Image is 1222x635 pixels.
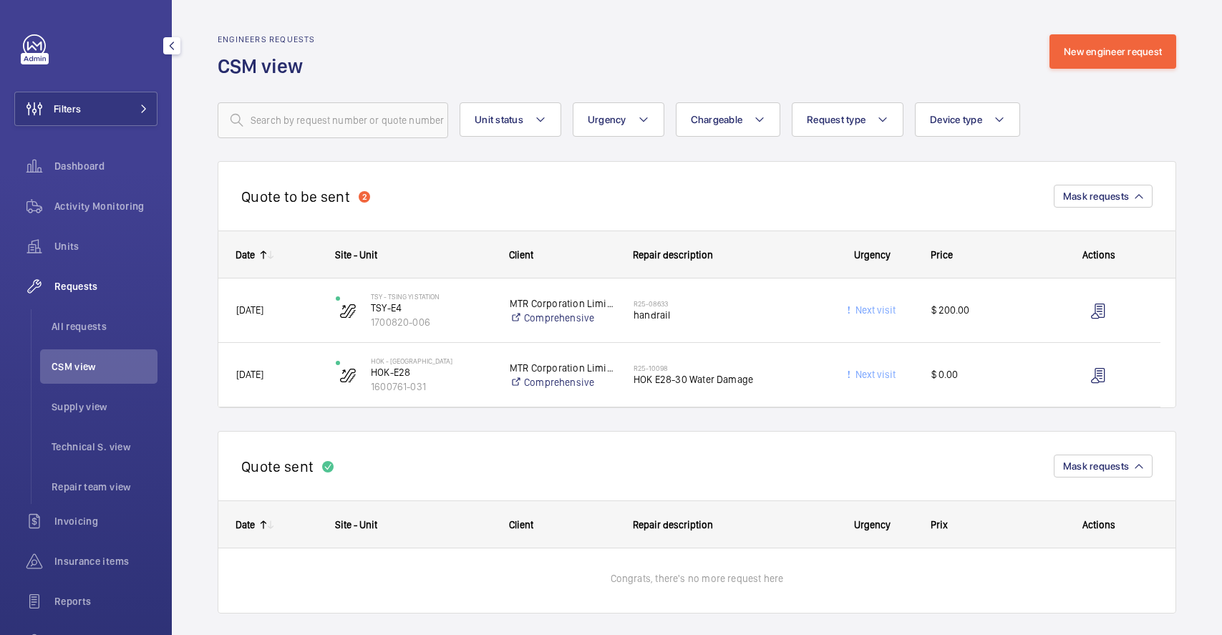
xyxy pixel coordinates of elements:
[54,239,157,253] span: Units
[1063,190,1129,202] span: Mask requests
[54,102,81,116] span: Filters
[510,375,615,389] a: Comprehensive
[339,367,357,384] img: escalator.svg
[931,249,953,261] span: Price
[52,440,157,454] span: Technical S. view
[460,102,561,137] button: Unit status
[52,399,157,414] span: Supply view
[54,159,157,173] span: Dashboard
[691,114,743,125] span: Chargeable
[54,199,157,213] span: Activity Monitoring
[1063,460,1129,472] span: Mask requests
[218,53,316,79] h1: CSM view
[14,92,157,126] button: Filters
[475,114,523,125] span: Unit status
[236,304,263,316] span: [DATE]
[1054,455,1153,478] button: Mask requests
[634,364,813,372] h2: R25-10098
[633,519,713,530] span: Repair description
[218,34,316,44] h2: Engineers requests
[509,249,533,261] span: Client
[931,519,948,530] span: Prix
[371,357,491,365] p: HOK - [GEOGRAPHIC_DATA]
[1082,249,1115,261] span: Actions
[371,315,491,329] p: 1700820-006
[339,302,357,319] img: escalator.svg
[54,554,157,568] span: Insurance items
[335,519,377,530] span: Site - Unit
[931,367,1037,383] span: $ 0.00
[930,114,982,125] span: Device type
[634,308,813,322] span: handrail
[510,311,615,325] a: Comprehensive
[510,296,615,311] p: MTR Corporation Limited
[854,519,891,530] span: Urgency
[335,249,377,261] span: Site - Unit
[371,301,491,315] p: TSY-E4
[807,114,865,125] span: Request type
[371,292,491,301] p: TSY - Tsing Yi Station
[52,480,157,494] span: Repair team view
[854,249,891,261] span: Urgency
[241,188,350,205] h2: Quote to be sent
[931,302,1037,319] span: $ 200.00
[236,519,255,530] div: Date
[853,369,896,380] span: Next visit
[236,249,255,261] div: Date
[371,365,491,379] p: HOK-E28
[510,361,615,375] p: MTR Corporation Limited
[634,372,813,387] span: HOK E28-30 Water Damage
[54,514,157,528] span: Invoicing
[241,457,314,475] h2: Quote sent
[676,102,781,137] button: Chargeable
[634,299,813,308] h2: R25-08633
[236,369,263,380] span: [DATE]
[54,279,157,294] span: Requests
[52,359,157,374] span: CSM view
[1082,519,1115,530] span: Actions
[915,102,1020,137] button: Device type
[54,594,157,609] span: Reports
[792,102,903,137] button: Request type
[633,249,713,261] span: Repair description
[52,319,157,334] span: All requests
[509,519,533,530] span: Client
[1049,34,1176,69] button: New engineer request
[588,114,626,125] span: Urgency
[1054,185,1153,208] button: Mask requests
[371,379,491,394] p: 1600761-031
[573,102,664,137] button: Urgency
[218,102,448,138] input: Search by request number or quote number
[359,191,370,203] div: 2
[853,304,896,316] span: Next visit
